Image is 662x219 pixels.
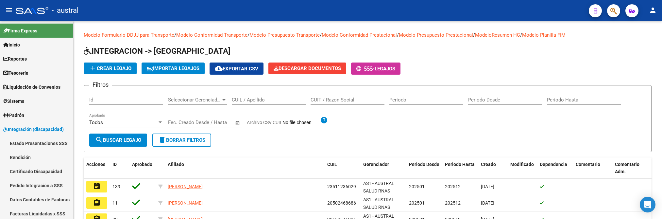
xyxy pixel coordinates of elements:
span: ID [112,162,117,167]
span: 139 [112,184,120,189]
button: IMPORTAR LEGAJOS [142,63,205,74]
span: Firma Express [3,27,37,34]
span: Padrón [3,112,24,119]
span: Todos [89,119,103,125]
datatable-header-cell: Creado [478,157,508,179]
span: INTEGRACION -> [GEOGRAPHIC_DATA] [84,46,230,56]
input: Archivo CSV CUIL [282,120,320,126]
span: [PERSON_NAME] [168,200,203,206]
span: Reportes [3,55,27,63]
span: Crear Legajo [89,65,131,71]
span: Liquidación de Convenios [3,83,60,91]
span: - austral [52,3,78,18]
div: Open Intercom Messenger [640,197,655,212]
mat-icon: search [95,136,103,144]
datatable-header-cell: Afiliado [165,157,325,179]
span: Legajos [375,66,395,72]
span: Aprobado [132,162,152,167]
button: Open calendar [234,119,242,127]
button: -Legajos [351,63,400,75]
span: 202512 [445,200,461,206]
span: Buscar Legajo [95,137,141,143]
span: 11 [112,200,118,206]
span: Dependencia [540,162,567,167]
span: Seleccionar Gerenciador [168,97,221,103]
span: Periodo Hasta [445,162,475,167]
a: ModeloResumen HC [475,32,520,38]
span: Tesorería [3,69,28,77]
datatable-header-cell: Dependencia [537,157,573,179]
span: IMPORTAR LEGAJOS [147,65,199,71]
a: Modelo Formulario DDJJ para Transporte [84,32,174,38]
datatable-header-cell: Gerenciador [361,157,406,179]
mat-icon: assignment [93,199,101,207]
span: Borrar Filtros [158,137,205,143]
a: Modelo Conformidad Transporte [176,32,247,38]
a: Modelo Conformidad Prestacional [322,32,397,38]
mat-icon: delete [158,136,166,144]
datatable-header-cell: Acciones [84,157,110,179]
input: Fecha inicio [168,119,195,125]
span: 202501 [409,184,425,189]
mat-icon: menu [5,6,13,14]
button: Buscar Legajo [89,134,147,147]
h3: Filtros [89,80,112,89]
a: Modelo Presupuesto Transporte [249,32,320,38]
span: Gerenciador [363,162,389,167]
input: Fecha fin [200,119,232,125]
span: [DATE] [481,200,494,206]
span: Integración (discapacidad) [3,126,64,133]
datatable-header-cell: ID [110,157,129,179]
span: Periodo Desde [409,162,439,167]
a: Modelo Presupuesto Prestacional [399,32,473,38]
span: Archivo CSV CUIL [247,120,282,125]
datatable-header-cell: Comentario [573,157,612,179]
span: Descargar Documentos [274,65,341,71]
span: Modificado [510,162,534,167]
button: Descargar Documentos [268,63,346,74]
mat-icon: assignment [93,182,101,190]
span: Acciones [86,162,105,167]
span: Comentario [576,162,600,167]
datatable-header-cell: Modificado [508,157,537,179]
span: AS1 - AUSTRAL SALUD RNAS [363,197,394,210]
mat-icon: add [89,64,97,72]
span: Exportar CSV [215,66,258,72]
button: Crear Legajo [84,63,137,74]
datatable-header-cell: CUIL [325,157,361,179]
span: 202512 [445,184,461,189]
span: CUIL [327,162,337,167]
span: 23511236029 [327,184,356,189]
span: Inicio [3,41,20,48]
span: Comentario Adm. [615,162,639,174]
span: 20502468686 [327,200,356,206]
a: Modelo Planilla FIM [522,32,566,38]
span: AS1 - AUSTRAL SALUD RNAS [363,181,394,193]
datatable-header-cell: Periodo Hasta [442,157,478,179]
button: Borrar Filtros [152,134,211,147]
button: Exportar CSV [210,63,263,75]
datatable-header-cell: Periodo Desde [406,157,442,179]
span: [PERSON_NAME] [168,184,203,189]
mat-icon: cloud_download [215,64,223,72]
mat-icon: person [649,6,657,14]
span: Sistema [3,98,25,105]
span: Creado [481,162,496,167]
datatable-header-cell: Aprobado [129,157,156,179]
span: Afiliado [168,162,184,167]
span: - [356,66,375,72]
span: [DATE] [481,184,494,189]
span: 202501 [409,200,425,206]
datatable-header-cell: Comentario Adm. [612,157,652,179]
mat-icon: help [320,116,328,124]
